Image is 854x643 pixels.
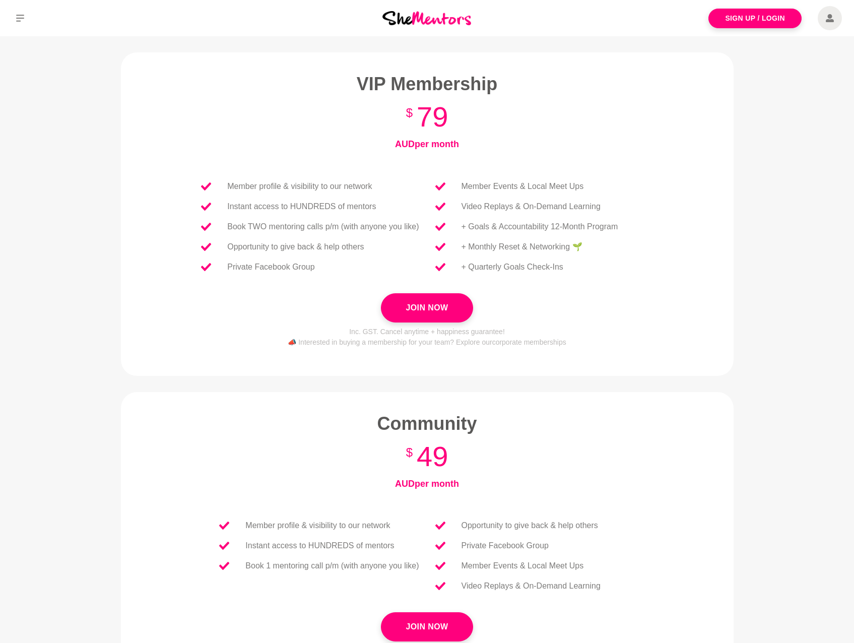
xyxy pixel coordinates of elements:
p: + Monthly Reset & Networking 🌱 [462,241,582,253]
p: Private Facebook Group [462,540,549,552]
h3: 49 [185,439,669,474]
p: Video Replays & On-Demand Learning [462,580,601,592]
p: Member Events & Local Meet Ups [462,180,584,192]
img: She Mentors Logo [382,11,471,25]
p: Video Replays & On-Demand Learning [462,201,601,213]
p: Member Events & Local Meet Ups [462,560,584,572]
a: corporate memberships [492,338,566,346]
h4: AUD per month [185,139,669,150]
h4: AUD per month [185,478,669,490]
p: + Quarterly Goals Check-Ins [462,261,563,273]
h3: 79 [185,99,669,135]
p: Opportunity to give back & help others [462,520,598,532]
p: Book TWO mentoring calls p/m (with anyone you like) [227,221,419,233]
p: Opportunity to give back & help others [227,241,364,253]
p: Inc. GST. Cancel anytime + happiness guarantee! [185,327,669,337]
p: Book 1 mentoring call p/m (with anyone you like) [245,560,419,572]
p: Private Facebook Group [227,261,314,273]
p: Member profile & visibility to our network [245,520,390,532]
p: Instant access to HUNDREDS of mentors [227,201,376,213]
p: 📣 Interested in buying a membership for your team? Explore our [185,337,669,348]
button: Join Now [381,293,473,323]
a: Sign Up / Login [708,9,802,28]
button: Join Now [381,612,473,641]
p: Member profile & visibility to our network [227,180,372,192]
p: Instant access to HUNDREDS of mentors [245,540,394,552]
p: + Goals & Accountability 12-Month Program [462,221,618,233]
h2: Community [185,412,669,435]
h2: VIP Membership [185,73,669,95]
